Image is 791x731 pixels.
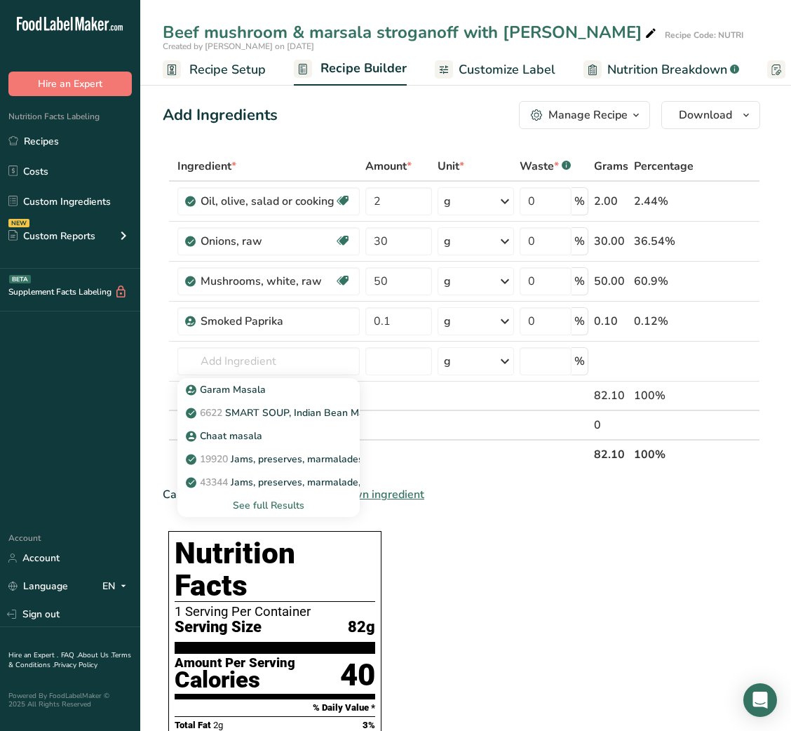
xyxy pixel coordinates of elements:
[444,273,451,290] div: g
[661,101,760,129] button: Download
[201,233,334,250] div: Onions, raw
[520,158,571,175] div: Waste
[631,439,696,469] th: 100%
[177,378,360,401] a: Garam Masala
[665,29,743,41] div: Recipe Code: NUTRI
[177,158,236,175] span: Ingredient
[177,347,360,375] input: Add Ingredient
[175,537,375,602] h1: Nutrition Facts
[444,233,451,250] div: g
[365,158,412,175] span: Amount
[8,650,58,660] a: Hire an Expert .
[340,657,375,694] div: 40
[594,193,628,210] div: 2.00
[175,670,295,690] div: Calories
[594,233,628,250] div: 30.00
[8,692,132,709] div: Powered By FoodLabelMaker © 2025 All Rights Reserved
[8,219,29,227] div: NEW
[435,54,555,86] a: Customize Label
[175,699,375,716] section: % Daily Value *
[594,273,628,290] div: 50.00
[201,313,351,330] div: Smoked Paprika
[444,353,451,370] div: g
[519,101,650,129] button: Manage Recipe
[189,382,266,397] p: Garam Masala
[634,193,694,210] div: 2.44%
[175,439,591,469] th: Net Totals
[163,41,314,52] span: Created by [PERSON_NAME] on [DATE]
[200,476,228,489] span: 43344
[459,60,555,79] span: Customize Label
[177,494,360,517] div: See full Results
[634,313,694,330] div: 0.12%
[189,405,384,420] p: SMART SOUP, Indian Bean Masala
[189,498,349,513] div: See full Results
[8,229,95,243] div: Custom Reports
[163,104,278,127] div: Add Ingredients
[743,683,777,717] div: Open Intercom Messenger
[348,619,375,636] span: 82g
[200,406,222,420] span: 6622
[634,387,694,404] div: 100%
[583,54,739,86] a: Nutrition Breakdown
[8,650,131,670] a: Terms & Conditions .
[591,439,631,469] th: 82.10
[594,313,628,330] div: 0.10
[189,60,266,79] span: Recipe Setup
[175,605,375,619] div: 1 Serving Per Container
[177,401,360,424] a: 6622SMART SOUP, Indian Bean Masala
[201,193,334,210] div: Oil, olive, salad or cooking
[54,660,97,670] a: Privacy Policy
[634,233,694,250] div: 36.54%
[444,313,451,330] div: g
[297,486,424,503] span: Add your own ingredient
[175,657,295,670] div: Amount Per Serving
[363,720,375,730] span: 3%
[189,429,262,443] p: Chaat masala
[607,60,727,79] span: Nutrition Breakdown
[200,452,228,466] span: 19920
[634,158,694,175] span: Percentage
[8,574,68,598] a: Language
[634,273,694,290] div: 60.9%
[175,619,262,636] span: Serving Size
[163,54,266,86] a: Recipe Setup
[175,720,211,730] span: Total Fat
[189,452,485,467] p: Jams, preserves, marmalades, sweetened with fruit juice
[438,158,464,175] span: Unit
[8,72,132,96] button: Hire an Expert
[177,471,360,494] a: 43344Jams, preserves, marmalade, reduced sugar
[201,273,334,290] div: Mushrooms, white, raw
[163,486,760,503] div: Can't find your ingredient?
[679,107,732,123] span: Download
[548,107,628,123] div: Manage Recipe
[594,387,628,404] div: 82.10
[294,53,407,86] a: Recipe Builder
[444,193,451,210] div: g
[320,59,407,78] span: Recipe Builder
[9,275,31,283] div: BETA
[177,424,360,448] a: Chaat masala
[61,650,78,660] a: FAQ .
[594,158,628,175] span: Grams
[189,475,428,490] p: Jams, preserves, marmalade, reduced sugar
[213,720,223,730] span: 2g
[102,578,132,595] div: EN
[78,650,111,660] a: About Us .
[163,20,659,45] div: Beef mushroom & marsala stroganoff with [PERSON_NAME]
[594,417,628,434] div: 0
[177,448,360,471] a: 19920Jams, preserves, marmalades, sweetened with fruit juice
